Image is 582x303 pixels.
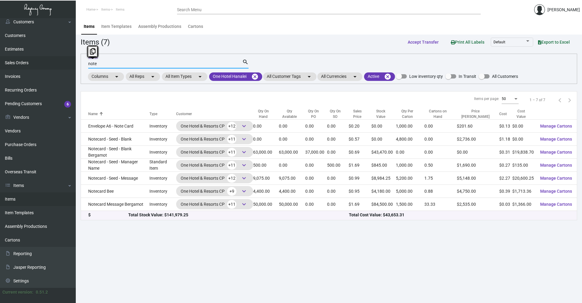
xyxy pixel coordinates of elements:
[327,133,349,146] td: 0.00
[540,163,572,168] span: Manage Cartons
[493,40,505,44] span: Default
[396,198,424,211] td: 1,500.00
[424,108,451,119] div: Cartons on Hand
[149,172,176,185] td: Inventory
[251,73,259,80] mat-icon: cancel
[349,198,371,211] td: $1.69
[88,111,149,117] div: Name
[181,200,249,209] div: One Hotel & Resorts CP
[101,8,110,12] span: Items
[499,172,512,185] td: $2.27
[327,159,349,172] td: 500.00
[396,108,424,119] div: Qty Per Carton
[512,159,535,172] td: $135.00
[305,172,327,185] td: 0.00
[457,159,499,172] td: $1,690.00
[181,174,249,183] div: One Hotel & Resorts CP
[253,146,279,159] td: 63,000.00
[535,134,577,145] button: Manage Cartons
[327,146,349,159] td: 0.00
[279,133,305,146] td: 0.00
[424,133,457,146] td: 0.00
[349,108,371,119] div: Sales Price
[396,159,424,172] td: 1,000.00
[209,72,262,81] mat-chip: One Hotel Hanalei
[512,108,535,119] div: Cost Value
[253,198,279,211] td: 50,000.00
[149,146,176,159] td: Inventory
[499,198,512,211] td: $0.03
[253,172,279,185] td: 9,075.00
[424,108,457,119] div: Cartons on Hand
[396,108,419,119] div: Qty Per Carton
[263,72,316,81] mat-chip: All Customer Tags
[240,148,248,156] span: keyboard_arrow_down
[457,120,499,133] td: $201.60
[227,174,236,183] span: +12
[305,133,327,146] td: 0.00
[101,23,132,30] div: Item Templates
[181,161,249,170] div: One Hotel & Resorts CP
[196,73,204,80] mat-icon: arrow_drop_down
[533,37,575,48] button: Export to Excel
[540,150,572,155] span: Manage Cartons
[81,120,149,133] td: Envelope A6 - Note Card
[181,122,249,131] div: One Hotel & Resorts CP
[502,97,506,101] span: 50
[84,23,95,30] div: Items
[530,97,545,103] div: 1 – 7 of 7
[81,133,149,146] td: Notecard - Seed - Blank
[90,48,95,55] i: Copy
[424,185,457,198] td: 0.88
[149,198,176,211] td: Inventory
[457,185,499,198] td: $4,750.00
[535,173,577,184] button: Manage Cartons
[279,108,305,119] div: Qty Available
[327,120,349,133] td: 0.00
[512,185,535,198] td: $1,713.36
[149,111,157,117] div: Type
[349,185,371,198] td: $0.95
[240,201,248,208] span: keyboard_arrow_down
[396,185,424,198] td: 5,000.00
[499,111,512,117] div: Cost
[364,72,395,81] mat-chip: Active
[128,212,349,218] div: Total Stock Value: $141,979.25
[305,185,327,198] td: 0.00
[253,159,279,172] td: 500.00
[349,133,371,146] td: $0.57
[181,135,249,144] div: One Hotel & Resorts CP
[499,146,512,159] td: $0.31
[88,72,124,81] mat-chip: Columns
[459,73,476,80] span: In Transit
[149,133,176,146] td: Inventory
[424,172,457,185] td: 1.75
[149,111,176,117] div: Type
[149,159,176,172] td: Standard Item
[499,133,512,146] td: $1.18
[253,133,279,146] td: 0.00
[317,72,362,81] mat-chip: All Currencies
[457,146,499,159] td: $0.00
[81,159,149,172] td: Notecard - Seed - Manager Name
[555,95,565,105] button: Previous page
[253,108,279,119] div: Qty On Hand
[349,146,371,159] td: $0.69
[535,199,577,210] button: Manage Cartons
[227,161,236,170] span: +11
[349,159,371,172] td: $1.69
[534,4,545,15] img: admin@bootstrapmaster.com
[253,120,279,133] td: 0.00
[371,133,396,146] td: $0.00
[457,172,499,185] td: $5,148.00
[424,146,457,159] td: 0.00
[538,40,570,45] span: Export to Excel
[451,40,484,45] span: Print All Labels
[371,198,396,211] td: $84,500.00
[81,172,149,185] td: Notecard - Seed - Message
[88,212,128,218] div: $
[409,73,443,80] span: Low inventory qty
[279,159,305,172] td: 0.00
[396,146,424,159] td: 0.00
[403,37,443,48] button: Accept Transfer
